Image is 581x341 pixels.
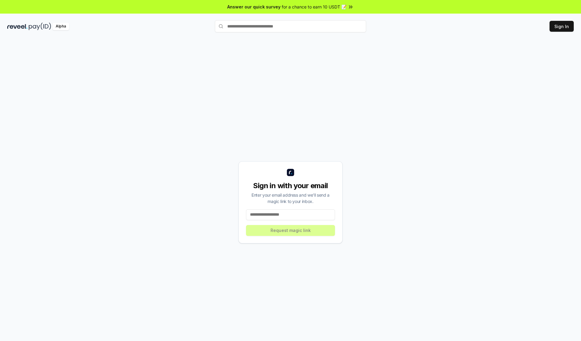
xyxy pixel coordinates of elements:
img: pay_id [29,23,51,30]
img: reveel_dark [7,23,28,30]
button: Sign In [550,21,574,32]
span: for a chance to earn 10 USDT 📝 [282,4,346,10]
img: logo_small [287,169,294,176]
span: Answer our quick survey [227,4,281,10]
div: Sign in with your email [246,181,335,191]
div: Alpha [52,23,69,30]
div: Enter your email address and we’ll send a magic link to your inbox. [246,192,335,204]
